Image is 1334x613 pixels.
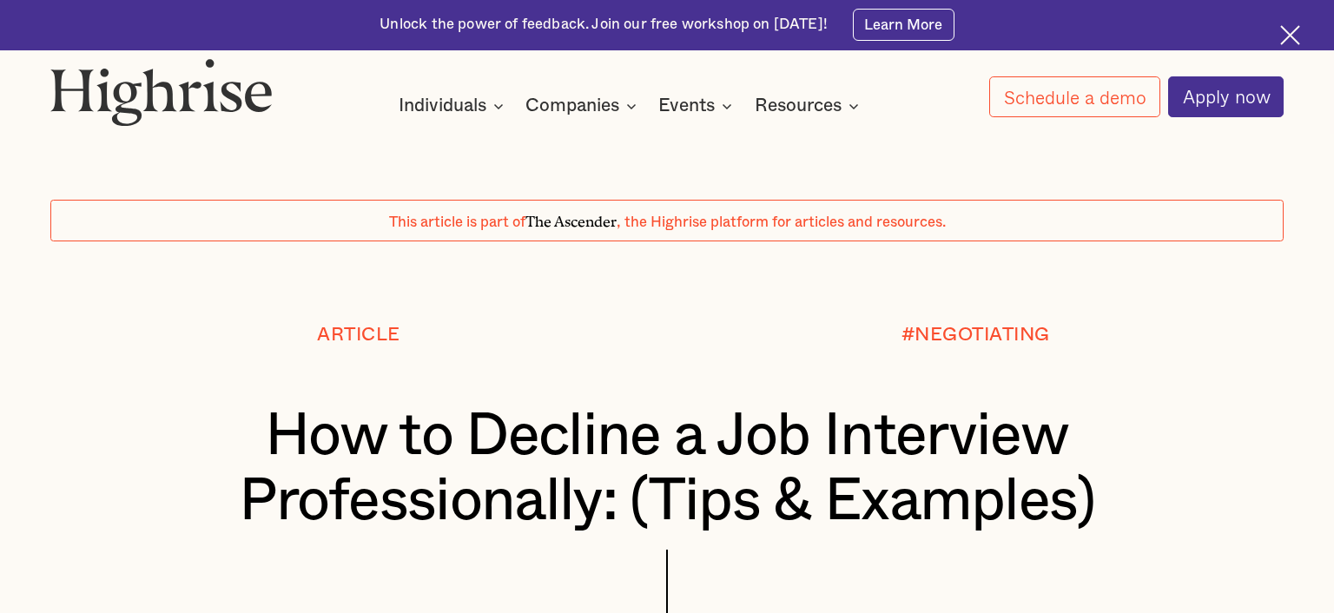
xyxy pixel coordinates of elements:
[50,58,274,126] img: Highrise logo
[989,76,1159,117] a: Schedule a demo
[525,209,617,227] span: The Ascender
[1168,76,1284,117] a: Apply now
[317,325,400,346] div: Article
[617,214,946,229] span: , the Highrise platform for articles and resources.
[853,9,954,41] a: Learn More
[399,96,486,116] div: Individuals
[658,96,715,116] div: Events
[901,325,1050,346] div: #NEGOTIATING
[525,96,642,116] div: Companies
[1280,25,1300,45] img: Cross icon
[755,96,842,116] div: Resources
[525,96,619,116] div: Companies
[658,96,737,116] div: Events
[102,404,1233,534] h1: How to Decline a Job Interview Professionally: (Tips & Examples)
[389,214,525,229] span: This article is part of
[380,15,828,35] div: Unlock the power of feedback. Join our free workshop on [DATE]!
[399,96,509,116] div: Individuals
[755,96,864,116] div: Resources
